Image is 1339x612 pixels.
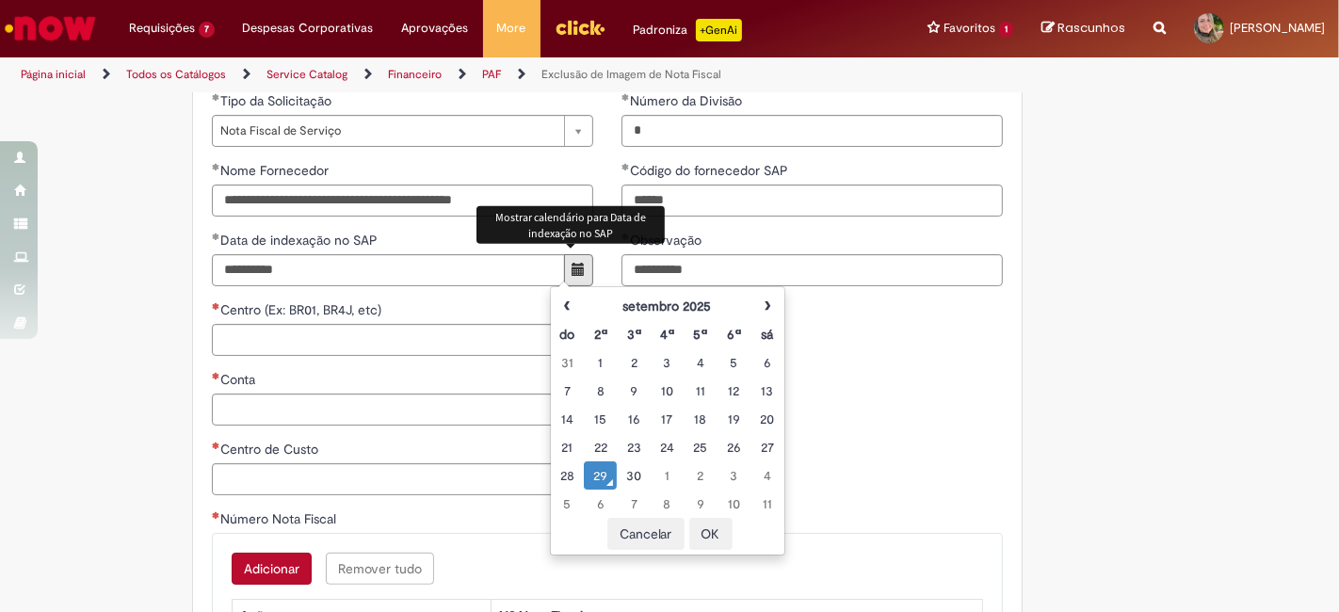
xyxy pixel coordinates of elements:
[722,353,746,372] div: 05 September 2025 Friday
[755,410,779,428] div: 20 September 2025 Saturday
[220,371,259,388] span: Conta
[655,466,679,485] div: 01 October 2025 Wednesday
[126,67,226,82] a: Todos os Catálogos
[476,206,665,244] div: Mostrar calendário para Data de indexação no SAP
[621,381,645,400] div: 09 September 2025 Tuesday
[621,466,645,485] div: 30 September 2025 Tuesday
[755,381,779,400] div: 13 September 2025 Saturday
[651,320,684,348] th: Quarta-feira
[1041,20,1125,38] a: Rascunhos
[212,394,593,426] input: Conta
[688,353,712,372] div: 04 September 2025 Thursday
[655,494,679,513] div: 08 October 2025 Wednesday
[556,353,579,372] div: 31 August 2025 Sunday
[688,410,712,428] div: 18 September 2025 Thursday
[220,301,385,318] span: Centro (Ex: BR01, BR4J, etc)
[621,254,1003,286] input: Observação
[655,353,679,372] div: 03 September 2025 Wednesday
[266,67,347,82] a: Service Catalog
[556,410,579,428] div: 14 September 2025 Sunday
[1057,19,1125,37] span: Rascunhos
[212,302,220,310] span: Necessários
[722,494,746,513] div: 10 October 2025 Friday
[999,22,1013,38] span: 1
[755,466,779,485] div: 04 October 2025 Saturday
[589,410,612,428] div: 15 September 2025 Monday
[1230,20,1325,36] span: [PERSON_NAME]
[621,163,630,170] span: Obrigatório Preenchido
[220,441,322,458] span: Centro de Custo
[220,92,335,109] span: Tipo da Solicitação
[541,67,721,82] a: Exclusão de Imagem de Nota Fiscal
[388,67,442,82] a: Financeiro
[556,381,579,400] div: 07 September 2025 Sunday
[589,353,612,372] div: 01 September 2025 Monday
[232,553,312,585] button: Add a row for Número Nota Fiscal
[722,410,746,428] div: 19 September 2025 Friday
[617,320,650,348] th: Terça-feira
[555,13,605,41] img: click_logo_yellow_360x200.png
[696,19,742,41] p: +GenAi
[630,232,705,249] span: Observação
[556,438,579,457] div: 21 September 2025 Sunday
[655,438,679,457] div: 24 September 2025 Wednesday
[621,185,1003,217] input: Código do fornecedor SAP
[564,254,593,286] button: Mostrar calendário para Data de indexação no SAP
[718,320,750,348] th: Sexta-feira
[688,494,712,513] div: 09 October 2025 Thursday
[243,19,374,38] span: Despesas Corporativas
[14,57,879,92] ul: Trilhas de página
[621,353,645,372] div: 02 September 2025 Tuesday
[589,494,612,513] div: 06 October 2025 Monday
[220,510,340,527] span: Número Nota Fiscal
[621,494,645,513] div: 07 October 2025 Tuesday
[220,116,555,146] span: Nota Fiscal de Serviço
[212,93,220,101] span: Obrigatório Preenchido
[2,9,99,47] img: ServiceNow
[755,438,779,457] div: 27 September 2025 Saturday
[621,115,1003,147] input: Número da Divisão
[584,320,617,348] th: Segunda-feira
[220,232,381,249] span: Data de indexação no SAP
[199,22,215,38] span: 7
[688,466,712,485] div: 02 October 2025 Thursday
[655,381,679,400] div: 10 September 2025 Wednesday
[750,292,783,320] th: Próximo mês
[589,381,612,400] div: 08 September 2025 Monday
[551,292,584,320] th: Mês anterior
[550,286,785,556] div: Escolher data
[944,19,995,38] span: Favoritos
[212,233,220,240] span: Obrigatório Preenchido
[607,518,685,550] button: Cancelar
[589,466,612,485] div: O seletor de data foi aberto.29 September 2025 Monday
[21,67,86,82] a: Página inicial
[755,353,779,372] div: 06 September 2025 Saturday
[212,163,220,170] span: Obrigatório Preenchido
[212,511,220,519] span: Necessários
[755,494,779,513] div: 11 October 2025 Saturday
[212,254,565,286] input: Data de indexação no SAP 29 September 2025 Monday
[402,19,469,38] span: Aprovações
[621,438,645,457] div: 23 September 2025 Tuesday
[750,320,783,348] th: Sábado
[212,463,593,495] input: Centro de Custo
[497,19,526,38] span: More
[630,92,746,109] span: Número da Divisão
[722,381,746,400] div: 12 September 2025 Friday
[556,494,579,513] div: 05 October 2025 Sunday
[621,410,645,428] div: 16 September 2025 Tuesday
[589,438,612,457] div: 22 September 2025 Monday
[584,292,750,320] th: setembro 2025. Alternar mês
[129,19,195,38] span: Requisições
[220,162,332,179] span: Nome Fornecedor
[655,410,679,428] div: 17 September 2025 Wednesday
[621,93,630,101] span: Obrigatório Preenchido
[630,162,792,179] span: Código do fornecedor SAP
[722,466,746,485] div: 03 October 2025 Friday
[556,466,579,485] div: 28 September 2025 Sunday
[212,185,593,217] input: Nome Fornecedor
[689,518,733,550] button: OK
[551,320,584,348] th: Domingo
[722,438,746,457] div: 26 September 2025 Friday
[688,438,712,457] div: 25 September 2025 Thursday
